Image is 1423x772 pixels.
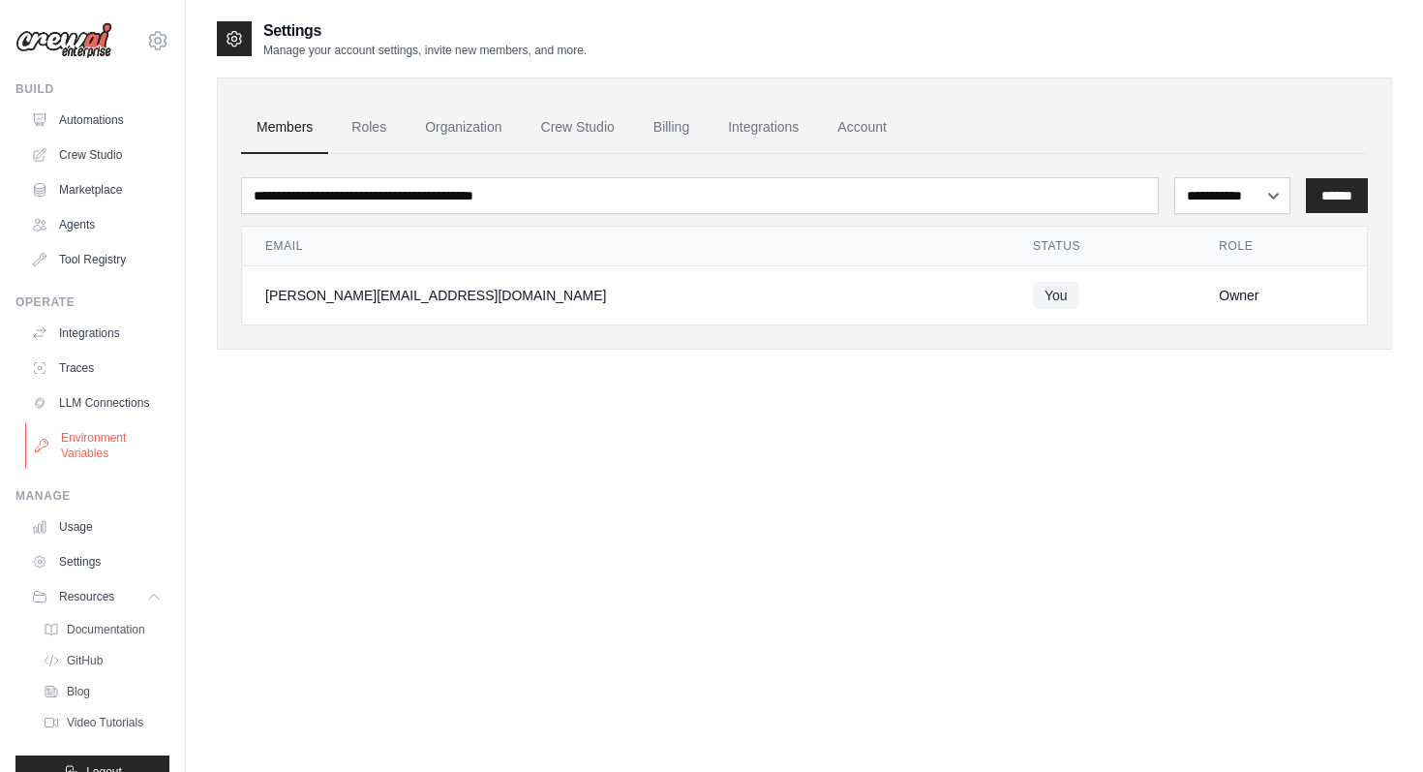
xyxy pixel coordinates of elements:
div: Owner [1219,286,1344,305]
a: Traces [23,353,169,384]
th: Status [1010,227,1196,266]
a: Usage [23,511,169,542]
a: Automations [23,105,169,136]
div: Operate [15,294,169,310]
a: Organization [409,102,517,154]
span: Documentation [67,622,145,637]
a: Environment Variables [25,422,171,469]
a: Roles [336,102,402,154]
a: Documentation [35,616,169,643]
a: Members [241,102,328,154]
a: Agents [23,209,169,240]
span: Video Tutorials [67,715,143,730]
a: Video Tutorials [35,709,169,736]
a: Tool Registry [23,244,169,275]
a: Blog [35,678,169,705]
span: Resources [59,589,114,604]
a: Integrations [712,102,814,154]
button: Resources [23,581,169,612]
a: LLM Connections [23,387,169,418]
span: You [1033,282,1079,309]
div: Build [15,81,169,97]
span: Blog [67,684,90,699]
a: Billing [638,102,705,154]
a: Crew Studio [23,139,169,170]
a: Crew Studio [526,102,630,154]
p: Manage your account settings, invite new members, and more. [263,43,587,58]
span: GitHub [67,653,103,668]
a: Integrations [23,318,169,349]
a: Account [822,102,902,154]
th: Email [242,227,1010,266]
a: GitHub [35,647,169,674]
th: Role [1196,227,1367,266]
div: [PERSON_NAME][EMAIL_ADDRESS][DOMAIN_NAME] [265,286,986,305]
div: Manage [15,488,169,504]
a: Settings [23,546,169,577]
h2: Settings [263,19,587,43]
img: Logo [15,22,112,59]
a: Marketplace [23,174,169,205]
